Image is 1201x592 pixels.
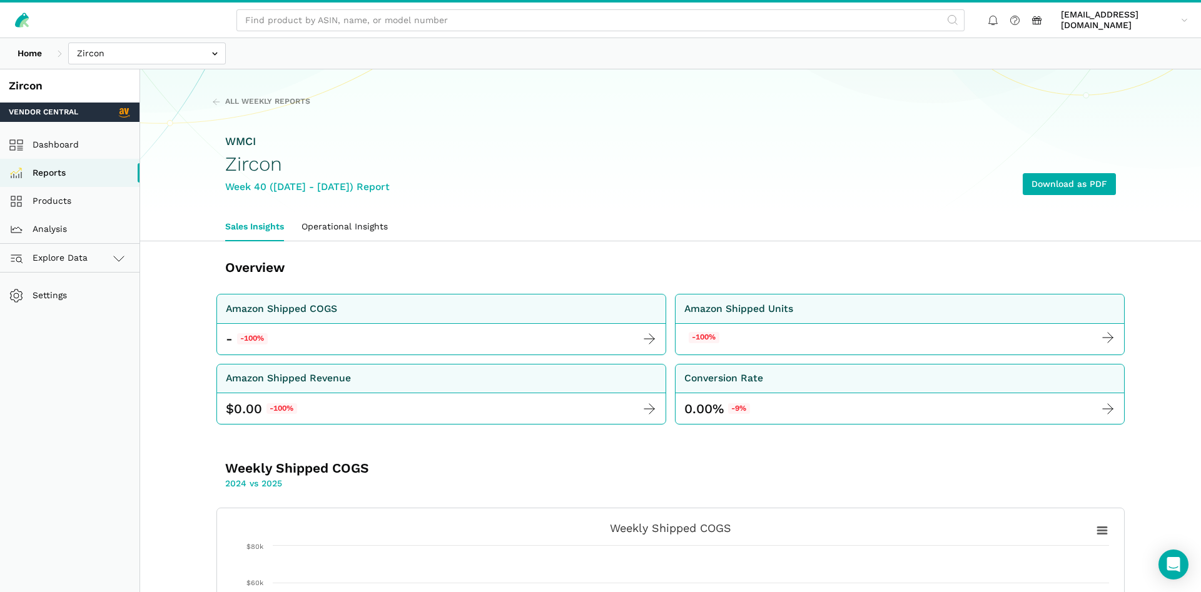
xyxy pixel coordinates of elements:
[226,330,268,348] div: -
[9,107,78,118] span: Vendor Central
[266,403,297,414] span: -100%
[212,96,310,108] a: All Weekly Reports
[216,364,666,425] a: Amazon Shipped Revenue $ 0.00 -100%
[1023,173,1116,195] a: Download as PDF
[610,521,731,534] tspan: Weekly Shipped COGS
[728,403,750,414] span: -9%
[226,301,337,317] div: Amazon Shipped COGS
[13,251,88,266] span: Explore Data
[689,332,719,343] span: -100%
[684,371,763,386] div: Conversion Rate
[1057,7,1192,33] a: [EMAIL_ADDRESS][DOMAIN_NAME]
[246,579,263,587] text: $60k
[225,134,390,149] div: WMCI
[237,333,268,344] span: -100%
[675,294,1125,355] a: Amazon Shipped Units -100%
[225,153,390,175] h1: Zircon
[225,96,310,108] span: All Weekly Reports
[225,459,591,477] h3: Weekly Shipped COGS
[236,9,965,31] input: Find product by ASIN, name, or model number
[226,400,234,418] span: $
[1061,9,1177,31] span: [EMAIL_ADDRESS][DOMAIN_NAME]
[9,78,131,94] div: Zircon
[225,259,591,276] h3: Overview
[225,179,390,195] div: Week 40 ([DATE] - [DATE]) Report
[293,213,397,241] a: Operational Insights
[675,364,1125,425] a: Conversion Rate 0.00%-9%
[1158,549,1188,579] div: Open Intercom Messenger
[9,43,51,64] a: Home
[684,400,750,418] div: 0.00%
[216,294,666,355] a: Amazon Shipped COGS --100%
[216,213,293,241] a: Sales Insights
[225,477,591,490] p: 2024 vs 2025
[226,371,351,386] div: Amazon Shipped Revenue
[684,301,793,317] div: Amazon Shipped Units
[246,543,263,551] text: $80k
[68,43,226,64] input: Zircon
[234,400,262,418] span: 0.00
